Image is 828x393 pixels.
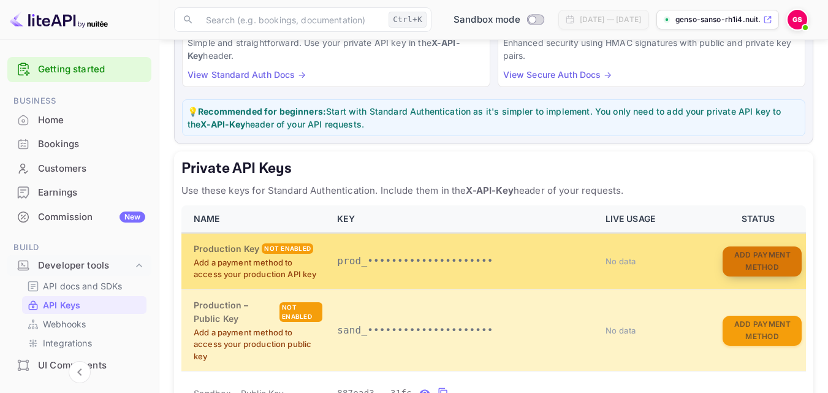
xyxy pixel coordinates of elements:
[27,280,142,292] a: API docs and SDKs
[188,36,485,62] p: Simple and straightforward. Use your private API key in the header.
[38,137,145,151] div: Bookings
[7,205,151,228] a: CommissionNew
[38,259,133,273] div: Developer tools
[38,162,145,176] div: Customers
[194,257,322,281] p: Add a payment method to access your production API key
[7,109,151,132] div: Home
[7,181,151,204] a: Earnings
[598,205,716,233] th: LIVE USAGE
[38,113,145,128] div: Home
[27,318,142,330] a: Webhooks
[580,14,641,25] div: [DATE] — [DATE]
[262,243,313,254] div: Not enabled
[330,205,598,233] th: KEY
[43,280,123,292] p: API docs and SDKs
[7,354,151,378] div: UI Components
[7,94,151,108] span: Business
[181,205,330,233] th: NAME
[337,323,590,338] p: sand_•••••••••••••••••••••
[188,69,306,80] a: View Standard Auth Docs →
[194,327,322,363] p: Add a payment method to access your production public key
[194,299,277,326] h6: Production – Public Key
[10,10,108,29] img: LiteAPI logo
[69,361,91,383] button: Collapse navigation
[43,337,92,349] p: Integrations
[7,157,151,181] div: Customers
[38,210,145,224] div: Commission
[279,302,322,322] div: Not enabled
[27,299,142,311] a: API Keys
[7,109,151,131] a: Home
[449,13,549,27] div: Switch to Production mode
[723,255,802,265] a: Add Payment Method
[38,359,145,373] div: UI Components
[723,316,802,346] button: Add Payment Method
[723,324,802,335] a: Add Payment Method
[675,14,761,25] p: genso-sanso-rh1i4.nuit...
[188,37,460,61] strong: X-API-Key
[199,7,384,32] input: Search (e.g. bookings, documentation)
[7,157,151,180] a: Customers
[38,63,145,77] a: Getting started
[715,205,806,233] th: STATUS
[7,354,151,376] a: UI Components
[7,181,151,205] div: Earnings
[454,13,520,27] span: Sandbox mode
[188,105,800,131] p: 💡 Start with Standard Authentication as it's simpler to implement. You only need to add your priv...
[7,132,151,155] a: Bookings
[7,241,151,254] span: Build
[337,254,590,269] p: prod_•••••••••••••••••••••
[194,242,259,256] h6: Production Key
[466,185,513,196] strong: X-API-Key
[22,315,146,333] div: Webhooks
[389,12,427,28] div: Ctrl+K
[503,69,612,80] a: View Secure Auth Docs →
[7,255,151,277] div: Developer tools
[198,106,326,116] strong: Recommended for beginners:
[22,296,146,314] div: API Keys
[7,205,151,229] div: CommissionNew
[606,256,636,266] span: No data
[181,159,806,178] h5: Private API Keys
[38,186,145,200] div: Earnings
[200,119,245,129] strong: X-API-Key
[7,57,151,82] div: Getting started
[788,10,807,29] img: Genso Sanso
[723,246,802,277] button: Add Payment Method
[503,36,800,62] p: Enhanced security using HMAC signatures with public and private key pairs.
[7,132,151,156] div: Bookings
[606,326,636,335] span: No data
[43,318,86,330] p: Webhooks
[120,212,145,223] div: New
[22,277,146,295] div: API docs and SDKs
[22,334,146,352] div: Integrations
[43,299,80,311] p: API Keys
[181,183,806,198] p: Use these keys for Standard Authentication. Include them in the header of your requests.
[27,337,142,349] a: Integrations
